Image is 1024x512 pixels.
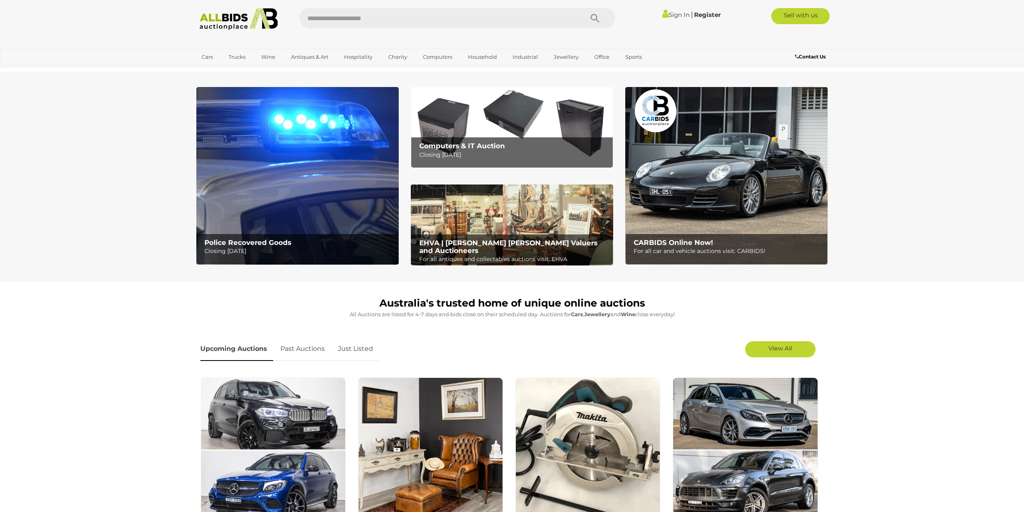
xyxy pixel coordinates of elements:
[196,50,218,64] a: Cars
[745,341,816,357] a: View All
[769,344,792,352] span: View All
[625,87,828,265] img: CARBIDS Online Now!
[195,8,282,30] img: Allbids.com.au
[463,50,502,64] a: Household
[200,337,273,361] a: Upcoming Auctions
[795,52,828,61] a: Contact Us
[589,50,615,64] a: Office
[620,50,647,64] a: Sports
[411,184,613,266] a: EHVA | Evans Hastings Valuers and Auctioneers EHVA | [PERSON_NAME] [PERSON_NAME] Valuers and Auct...
[223,50,251,64] a: Trucks
[662,11,690,19] a: Sign In
[694,11,721,19] a: Register
[548,50,584,64] a: Jewellery
[411,87,613,168] a: Computers & IT Auction Computers & IT Auction Closing [DATE]
[634,246,823,256] p: For all car and vehicle auctions visit: CARBIDS!
[419,142,505,150] b: Computers & IT Auction
[584,311,610,317] strong: Jewellery
[418,50,457,64] a: Computers
[196,87,399,265] img: Police Recovered Goods
[411,184,613,266] img: EHVA | Evans Hastings Valuers and Auctioneers
[771,8,830,24] a: Sell with us
[200,310,824,319] p: All Auctions are listed for 4-7 days and bids close on their scheduled day. Auctions for , and cl...
[419,254,609,264] p: For all antiques and collectables auctions visit: EHVA
[691,10,693,19] span: |
[204,238,291,247] b: Police Recovered Goods
[634,238,713,247] b: CARBIDS Online Now!
[196,87,399,265] a: Police Recovered Goods Police Recovered Goods Closing [DATE]
[795,54,826,60] b: Contact Us
[204,246,394,256] p: Closing [DATE]
[575,8,615,28] button: Search
[339,50,378,64] a: Hospitality
[419,239,598,255] b: EHVA | [PERSON_NAME] [PERSON_NAME] Valuers and Auctioneers
[571,311,583,317] strong: Cars
[200,298,824,309] h1: Australia's trusted home of unique online auctions
[625,87,828,265] a: CARBIDS Online Now! CARBIDS Online Now! For all car and vehicle auctions visit: CARBIDS!
[383,50,412,64] a: Charity
[411,87,613,168] img: Computers & IT Auction
[621,311,635,317] strong: Wine
[196,64,264,77] a: [GEOGRAPHIC_DATA]
[286,50,334,64] a: Antiques & Art
[256,50,280,64] a: Wine
[507,50,543,64] a: Industrial
[419,150,609,160] p: Closing [DATE]
[274,337,331,361] a: Past Auctions
[332,337,379,361] a: Just Listed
